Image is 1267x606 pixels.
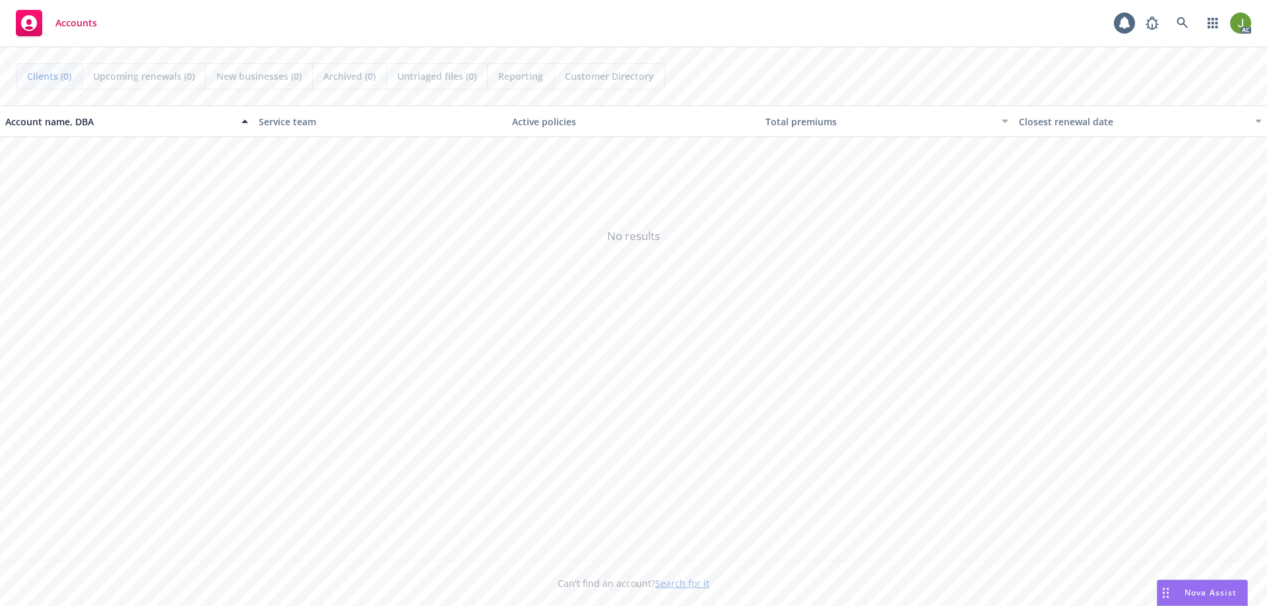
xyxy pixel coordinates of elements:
a: Switch app [1200,10,1226,36]
button: Closest renewal date [1014,106,1267,137]
span: Customer Directory [565,69,654,83]
span: Nova Assist [1185,587,1237,598]
button: Service team [253,106,507,137]
img: photo [1230,13,1251,34]
span: Upcoming renewals (0) [93,69,195,83]
div: Account name, DBA [5,115,234,129]
span: Untriaged files (0) [397,69,476,83]
span: Clients (0) [27,69,71,83]
a: Search for it [655,577,709,590]
div: Service team [259,115,502,129]
button: Active policies [507,106,760,137]
button: Total premiums [760,106,1014,137]
span: Archived (0) [323,69,375,83]
div: Total premiums [765,115,994,129]
a: Report a Bug [1139,10,1165,36]
span: New businesses (0) [216,69,302,83]
div: Drag to move [1157,580,1174,605]
a: Accounts [11,5,102,42]
div: Active policies [512,115,755,129]
a: Search [1169,10,1196,36]
span: Reporting [498,69,543,83]
button: Nova Assist [1157,580,1248,606]
span: Can't find an account? [558,576,709,590]
span: Accounts [55,18,97,28]
div: Closest renewal date [1019,115,1247,129]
